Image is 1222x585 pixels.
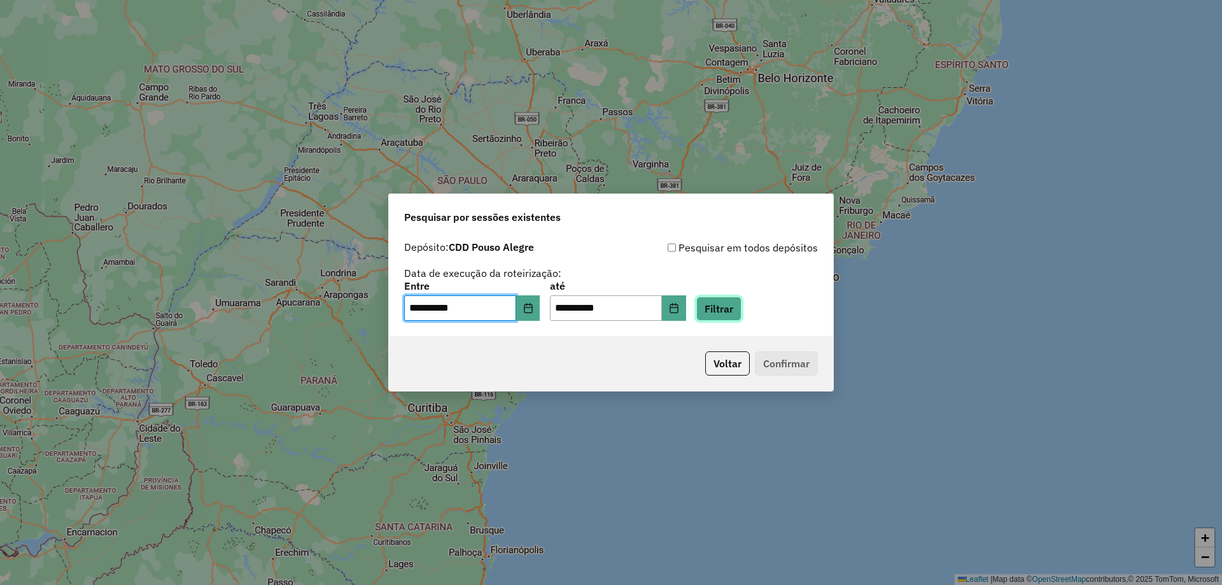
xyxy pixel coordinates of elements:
div: Pesquisar em todos depósitos [611,240,818,255]
button: Choose Date [662,295,686,321]
button: Choose Date [516,295,540,321]
button: Filtrar [696,297,741,321]
button: Voltar [705,351,750,376]
label: Data de execução da roteirização: [404,265,561,281]
span: Pesquisar por sessões existentes [404,209,561,225]
label: Depósito: [404,239,534,255]
strong: CDD Pouso Alegre [449,241,534,253]
label: até [550,278,685,293]
label: Entre [404,278,540,293]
